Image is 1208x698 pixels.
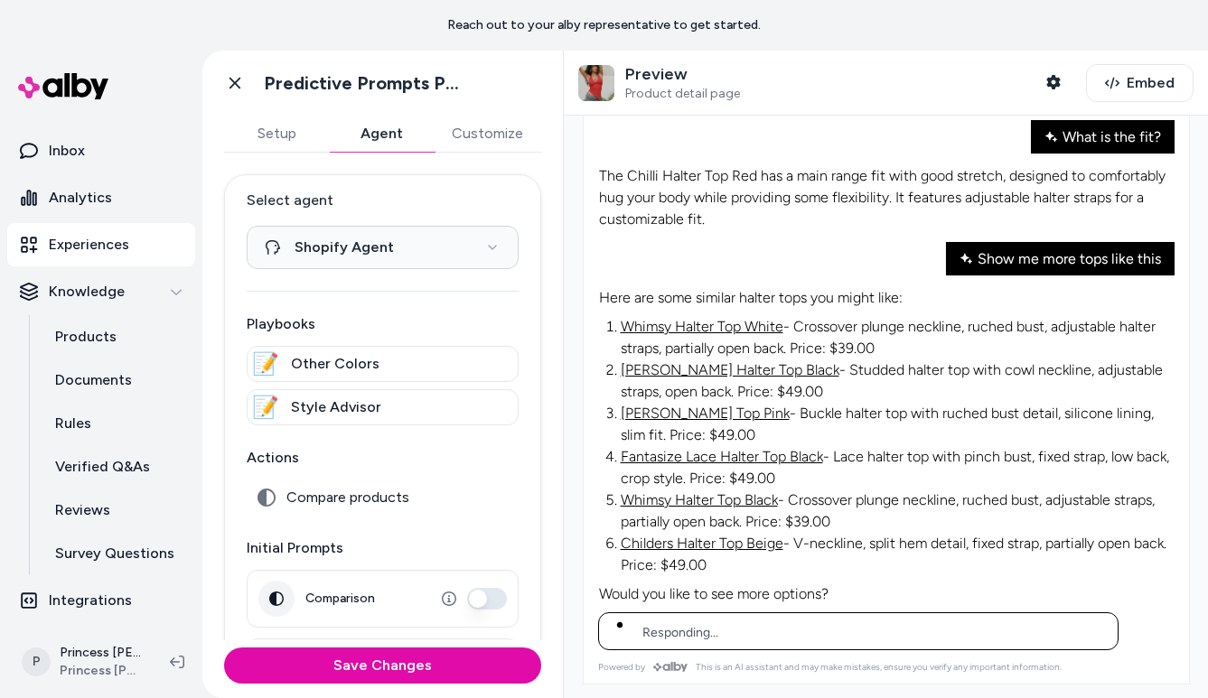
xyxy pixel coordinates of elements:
label: Select agent [247,190,519,211]
p: Playbooks [247,313,519,335]
img: alby Logo [18,73,108,99]
p: Initial Prompts [247,537,519,559]
a: Documents [37,358,195,402]
p: Analytics [49,187,112,209]
div: 📝 [251,393,280,422]
button: Save Changes [224,647,541,684]
span: P [22,647,51,676]
a: Survey Questions [37,532,195,575]
p: Products [55,326,117,348]
p: Integrations [49,590,132,611]
a: Verified Q&As [37,445,195,489]
a: Experiences [7,223,195,266]
button: Knowledge [7,270,195,313]
label: Comparison [305,591,375,607]
span: Other Colors [291,353,379,375]
button: Agent [329,116,434,152]
p: Preview [625,64,740,85]
span: Product detail page [625,86,740,102]
p: Reach out to your alby representative to get started. [447,16,761,34]
p: Princess [PERSON_NAME] USA Shopify [60,644,141,662]
button: PPrincess [PERSON_NAME] USA ShopifyPrincess [PERSON_NAME] USA [11,633,155,691]
img: Chilli Halter Top Red - US 0 / Red [578,65,614,101]
h1: Predictive Prompts PDP [264,72,467,95]
p: Reviews [55,499,110,521]
p: Verified Q&As [55,456,150,478]
p: Inbox [49,140,85,162]
a: Inbox [7,129,195,172]
a: Reviews [37,489,195,532]
a: Integrations [7,579,195,622]
p: Rules [55,413,91,434]
a: Analytics [7,176,195,219]
p: Survey Questions [55,543,174,564]
a: Rules [37,402,195,445]
button: Customize [434,116,541,152]
div: 📝 [251,349,280,378]
span: Compare products [286,489,409,507]
span: Princess [PERSON_NAME] USA [60,662,141,680]
button: Setup [224,116,329,152]
span: Style Advisor [291,396,381,418]
p: Documents [55,369,132,391]
p: Actions [247,447,519,469]
span: Embed [1127,72,1175,94]
p: Experiences [49,234,129,256]
a: Products [37,315,195,358]
p: Knowledge [49,281,125,302]
button: Embed [1086,64,1194,102]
